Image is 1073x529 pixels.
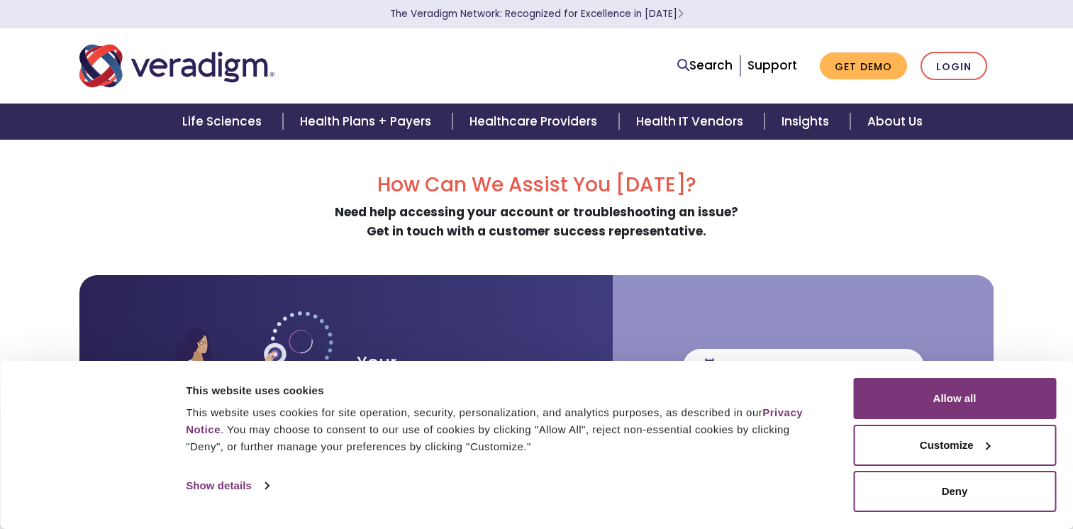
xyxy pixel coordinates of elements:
[452,104,618,140] a: Healthcare Providers
[850,104,940,140] a: About Us
[357,353,502,414] h3: Your satisfaction is our priority
[853,471,1056,512] button: Deny
[677,56,733,75] a: Search
[921,52,987,81] a: Login
[677,7,684,21] span: Learn More
[853,378,1056,419] button: Allow all
[186,382,821,399] div: This website uses cookies
[186,475,268,496] a: Show details
[79,43,274,89] img: Veradigm logo
[853,425,1056,466] button: Customize
[283,104,452,140] a: Health Plans + Payers
[79,173,994,197] h2: How Can We Assist You [DATE]?
[335,204,738,240] strong: Need help accessing your account or troubleshooting an issue? Get in touch with a customer succes...
[747,57,797,74] a: Support
[186,404,821,455] div: This website uses cookies for site operation, security, personalization, and analytics purposes, ...
[765,104,850,140] a: Insights
[619,104,765,140] a: Health IT Vendors
[820,52,907,80] a: Get Demo
[390,7,684,21] a: The Veradigm Network: Recognized for Excellence in [DATE]Learn More
[165,104,283,140] a: Life Sciences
